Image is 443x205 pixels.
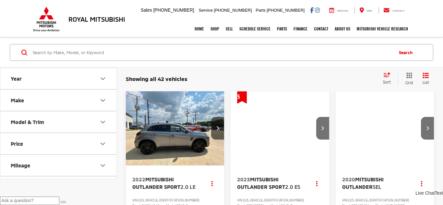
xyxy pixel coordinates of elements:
button: List View [418,72,434,85]
a: Facebook: Click to visit our Facebook page [310,7,314,13]
span: [US_VEHICLE_IDENTIFICATION_NUMBER] [138,198,199,202]
span: Contact [392,9,405,12]
a: Parts: Opens in a new tab [274,21,290,37]
a: 2020Mitsubishi OutlanderSEL [342,176,410,190]
span: 2023 [237,176,250,182]
button: Search [392,44,422,61]
span: 2.0 LE [180,184,196,190]
span: Service [199,8,213,13]
div: Price [99,140,107,148]
a: Home [191,21,207,37]
input: Search by Make, Model, or Keyword [32,45,392,60]
button: MileageMileage [0,155,117,176]
button: MakeMake [0,90,117,111]
div: Price [11,141,23,147]
span: SEL [373,184,381,190]
a: Schedule Service: Opens in a new tab [236,21,274,37]
div: Make [11,97,24,103]
span: dropdown dots [421,181,422,186]
span: dropdown dots [316,181,317,186]
button: Next image [316,117,329,140]
span: 2022 [132,176,145,182]
span: Mitsubishi Outlander Sport [237,176,285,189]
div: Mileage [99,162,107,169]
a: 2023Mitsubishi Outlander Sport2.0 ES [237,176,305,190]
span: Mitsubishi Outlander Sport [132,176,180,189]
span: VIN: [237,198,243,202]
span: Text [435,190,443,196]
a: 2022Mitsubishi Outlander Sport2.0 LE [132,176,200,190]
a: Service [324,7,353,14]
button: Actions [416,177,427,189]
span: Live Chat [415,190,435,196]
button: Model & TrimModel & Trim [0,111,117,132]
span: Map [367,9,372,12]
button: Location [0,177,117,198]
div: Model & Trim [11,119,44,125]
img: 2022 Mitsubishi Outlander Sport 2.0 LE [126,91,225,166]
button: Next image [421,117,434,140]
span: [PHONE_NUMBER] [214,8,252,13]
span: [US_VEHICLE_IDENTIFICATION_NUMBER] [348,198,409,202]
a: Text [435,190,443,197]
button: Send [61,201,66,203]
span: VIN: [132,198,138,202]
a: Finance [290,21,311,37]
button: Actions [206,177,218,189]
a: 2022 Mitsubishi Outlander Sport 2.0 LE2022 Mitsubishi Outlander Sport 2.0 LE2022 Mitsubishi Outla... [126,91,225,165]
span: Showing all 42 vehicles [126,75,187,82]
span: [PHONE_NUMBER] [267,8,305,13]
img: Mitsubishi [32,6,61,32]
span: Get Price Drop Alert [237,91,247,104]
button: Next image [211,117,224,140]
a: Contact [378,7,410,14]
button: Grid View [398,72,418,85]
a: Live Chat [415,190,435,197]
button: Select sort value [380,72,398,85]
span: dropdown dots [211,181,213,186]
span: Sort [383,80,391,84]
div: Make [99,97,107,104]
a: Sell [222,21,236,37]
a: Shop [207,21,222,37]
a: Contact [311,21,331,37]
a: Instagram: Click to visit our Instagram page [315,7,320,13]
span: Sales [141,7,152,13]
button: PricePrice [0,133,117,154]
span: Mitsubishi Outlander [342,176,384,189]
span: [US_VEHICLE_IDENTIFICATION_NUMBER] [243,198,304,202]
span: Grid [405,80,413,85]
a: Map [354,7,377,14]
span: 2.0 ES [285,184,300,190]
div: Mileage [11,162,30,168]
span: VIN: [342,198,348,202]
div: Year [11,75,22,82]
span: Parts [256,8,265,13]
span: [PHONE_NUMBER] [153,7,194,13]
div: Year [99,75,107,83]
h3: Royal Mitsubishi [68,16,125,23]
a: About Us [331,21,353,37]
button: YearYear [0,68,117,89]
div: Model & Trim [99,118,107,126]
span: List [423,80,429,85]
button: Actions [311,177,323,189]
a: Mitsubishi Vehicle Research [353,21,411,37]
div: 2022 Mitsubishi Outlander Sport 2.0 LE 0 [126,91,225,165]
span: Service [337,9,348,12]
span: 2020 [342,176,355,182]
